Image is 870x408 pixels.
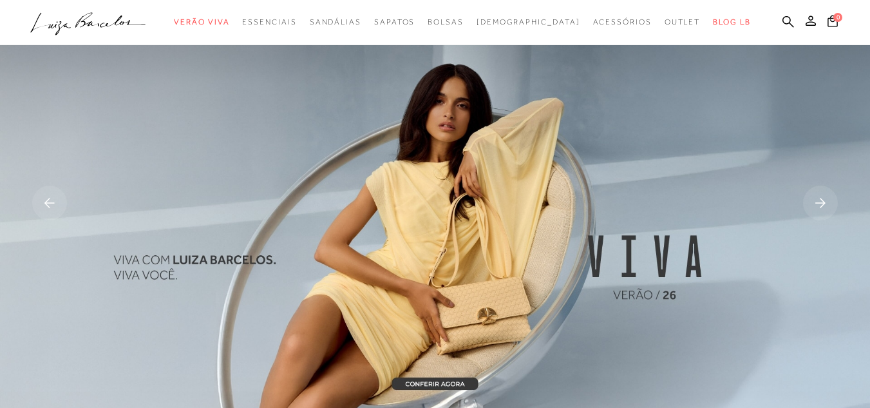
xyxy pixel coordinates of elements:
span: Acessórios [593,17,652,26]
a: noSubCategoriesText [665,10,701,34]
span: BLOG LB [713,17,750,26]
span: Verão Viva [174,17,229,26]
a: noSubCategoriesText [593,10,652,34]
span: Outlet [665,17,701,26]
span: Sapatos [374,17,415,26]
button: 0 [824,14,842,32]
a: noSubCategoriesText [310,10,361,34]
span: Essenciais [242,17,296,26]
span: Bolsas [428,17,464,26]
span: 0 [833,13,842,22]
a: noSubCategoriesText [428,10,464,34]
span: [DEMOGRAPHIC_DATA] [477,17,580,26]
a: BLOG LB [713,10,750,34]
a: noSubCategoriesText [242,10,296,34]
a: noSubCategoriesText [174,10,229,34]
span: Sandálias [310,17,361,26]
a: noSubCategoriesText [477,10,580,34]
a: noSubCategoriesText [374,10,415,34]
